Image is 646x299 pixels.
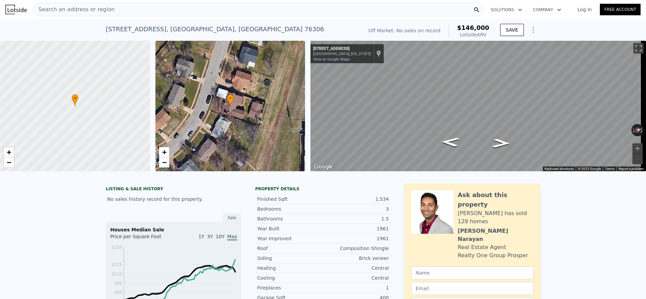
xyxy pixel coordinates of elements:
[257,206,323,212] div: Bedrooms
[257,235,323,242] div: Year Improved
[527,23,540,37] button: Show Options
[310,41,646,171] div: Map
[632,154,643,164] button: Zoom out
[457,31,489,38] div: Lotside ARV
[257,255,323,262] div: Siding
[159,147,169,157] a: Zoom in
[110,233,174,244] div: Price per Square Foot
[72,94,78,106] div: •
[310,41,646,171] div: Street View
[257,284,323,291] div: Fireplaces
[4,147,14,157] a: Zoom in
[257,265,323,271] div: Heating
[162,158,166,166] span: −
[323,206,389,212] div: 3
[255,186,391,192] div: Property details
[7,158,11,166] span: −
[207,234,213,239] span: 3Y
[198,234,204,239] span: 1Y
[312,162,335,171] a: Open this area in Google Maps (opens a new window)
[4,157,14,168] a: Zoom out
[368,27,440,34] div: Off Market. No sales on record
[227,95,234,101] span: •
[458,243,506,251] div: Real Estate Agent
[227,234,237,241] span: Max
[313,46,371,52] div: [STREET_ADDRESS]
[631,124,635,136] button: Rotate counterclockwise
[112,245,122,250] tspan: $153
[458,251,528,260] div: Realty One Group Prosper
[600,4,641,15] a: Free Account
[227,94,234,106] div: •
[5,5,27,14] img: Lotside
[162,148,166,156] span: +
[457,24,489,31] span: $146,000
[223,213,242,222] div: Sale
[528,4,567,16] button: Company
[114,281,122,286] tspan: $95
[112,271,122,276] tspan: $110
[640,124,644,136] button: Rotate clockwise
[500,24,524,36] button: SAVE
[257,196,323,203] div: Finished Sqft
[631,126,644,135] button: Reset the view
[323,255,389,262] div: Brick veneer
[216,234,225,239] span: 10Y
[257,225,323,232] div: Year Built
[411,266,533,279] input: Name
[257,215,323,222] div: Bathrooms
[257,275,323,281] div: Cooling
[313,52,371,56] div: [GEOGRAPHIC_DATA], [US_STATE]
[7,148,11,156] span: +
[159,157,169,168] a: Zoom out
[106,24,324,34] div: [STREET_ADDRESS] , [GEOGRAPHIC_DATA] , [GEOGRAPHIC_DATA] 76306
[633,43,644,53] button: Toggle fullscreen view
[484,137,518,150] path: Go South, Roanoke Dr
[569,6,600,13] a: Log In
[323,265,389,271] div: Central
[605,167,614,171] a: Terms (opens in new tab)
[458,209,533,226] div: [PERSON_NAME] has sold 129 homes
[312,162,335,171] img: Google
[313,57,350,61] a: View on Google Maps
[578,167,601,171] span: © 2025 Google
[323,284,389,291] div: 1
[323,235,389,242] div: 1961
[323,225,389,232] div: 1961
[110,226,237,233] div: Houses Median Sale
[434,135,467,149] path: Go North, Roanoke Dr
[632,143,643,154] button: Zoom in
[33,5,115,14] span: Search an address or region
[114,290,122,295] tspan: $80
[106,186,242,193] div: LISTING & SALE HISTORY
[106,193,242,205] div: No sales history record for this property.
[485,4,528,16] button: Solutions
[112,262,122,267] tspan: $125
[458,190,533,209] div: Ask about this property
[323,275,389,281] div: Central
[323,196,389,203] div: 1,534
[257,245,323,252] div: Roof
[411,282,533,295] input: Email
[323,245,389,252] div: Composition Shingle
[323,215,389,222] div: 1.5
[458,227,533,243] div: [PERSON_NAME] Narayan
[376,50,381,57] a: Show location on map
[619,167,644,171] a: Report a problem
[72,95,78,101] span: •
[545,166,574,171] button: Keyboard shortcuts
